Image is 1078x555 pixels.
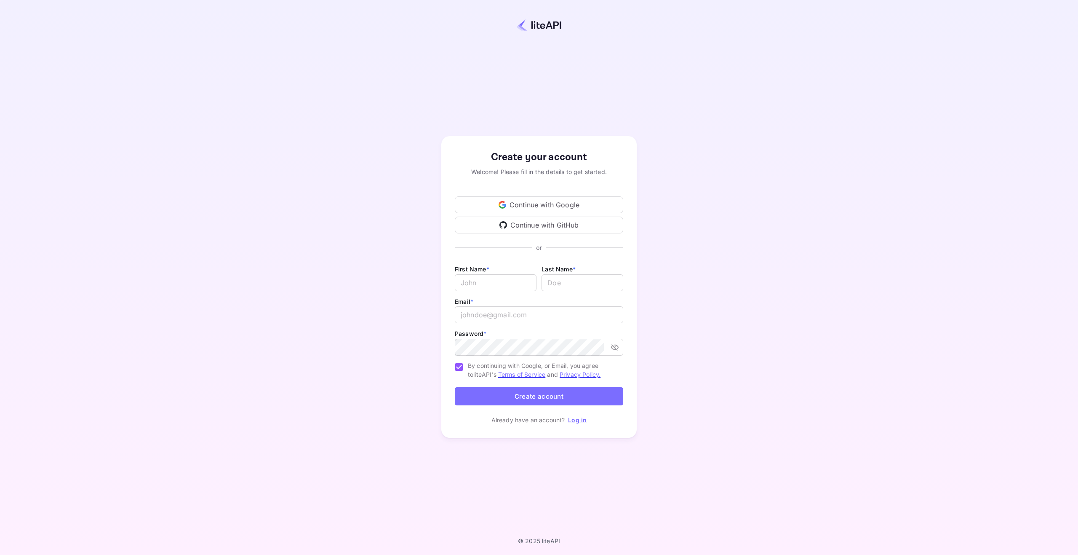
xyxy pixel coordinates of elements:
[542,265,576,273] label: Last Name
[455,265,489,273] label: First Name
[468,361,616,379] span: By continuing with Google, or Email, you agree to liteAPI's and
[455,167,623,176] div: Welcome! Please fill in the details to get started.
[542,274,623,291] input: Doe
[455,387,623,405] button: Create account
[455,330,486,337] label: Password
[455,150,623,165] div: Create your account
[517,19,561,31] img: liteapi
[568,416,587,424] a: Log in
[455,274,536,291] input: John
[455,217,623,233] div: Continue with GitHub
[498,371,545,378] a: Terms of Service
[560,371,600,378] a: Privacy Policy.
[455,298,473,305] label: Email
[491,416,565,424] p: Already have an account?
[455,196,623,213] div: Continue with Google
[455,306,623,323] input: johndoe@gmail.com
[607,340,622,355] button: toggle password visibility
[518,537,560,544] p: © 2025 liteAPI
